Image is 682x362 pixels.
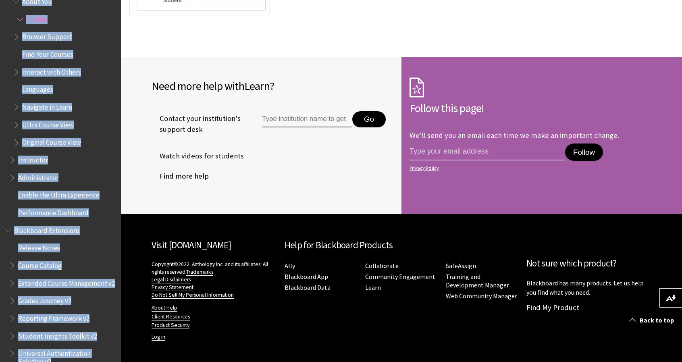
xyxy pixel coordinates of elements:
a: Find more help [152,170,209,182]
button: Follow [565,144,603,161]
span: Learn [244,79,270,93]
a: Watch videos for students [152,150,244,162]
a: Trademarks [186,268,213,276]
a: Back to top [623,313,682,328]
h2: Help for Blackboard Products [285,238,518,252]
a: Community Engagement [365,273,435,281]
span: Languages [22,83,53,94]
span: Reporting Framework v2 [18,312,89,322]
h2: Need more help with ? [152,77,393,94]
span: Release Notes [18,241,60,252]
span: Extended Course Management v2 [18,277,115,287]
a: Client Resources [152,313,190,320]
span: Grades Journey v2 [18,294,71,305]
span: Find Your Courses [22,48,73,58]
a: Web Community Manager [446,292,517,300]
a: Legal Disclaimers [152,276,191,283]
span: Navigate in Learn [22,100,72,111]
a: Visit [DOMAIN_NAME] [152,239,231,251]
p: Copyright©2022. Anthology Inc. and its affiliates. All rights reserved. [152,260,277,299]
span: Student Insights Toolkit v2 [18,329,97,340]
span: Course Catalog [18,259,62,270]
span: Browser Support [22,30,72,41]
a: Ally [285,262,295,270]
a: Training and Development Manager [446,273,509,289]
a: Product Security [152,322,189,329]
span: Performance Dashboard [18,206,89,217]
img: Subscription Icon [410,77,424,98]
a: SafeAssign [446,262,476,270]
span: Instructor [18,153,48,164]
a: Collaborate [365,262,399,270]
a: Blackboard Data [285,283,331,292]
span: Enable the Ultra Experience [18,189,100,200]
span: Administrator [18,171,58,182]
span: Contact your institution's support desk [152,113,243,134]
span: Blackboard Extensions [14,224,80,235]
a: Find My Product [526,303,579,312]
span: Profile [26,12,48,23]
span: Interact with Others [22,65,81,76]
a: Blackboard App [285,273,328,281]
span: Ultra Course View [22,118,74,129]
input: email address [410,144,565,160]
a: Privacy Statement [152,284,193,291]
p: We'll send you an email each time we make an important change. [410,131,619,140]
a: Learn [365,283,381,292]
h2: Not sure which product? [526,256,651,270]
button: Go [352,111,386,127]
a: Log in [152,333,165,341]
a: About Help [152,304,177,312]
a: Do Not Sell My Personal Information [152,291,234,299]
span: Original Course View [22,136,81,147]
p: Blackboard has many products. Let us help you find what you need. [526,279,651,297]
input: Type institution name to get support [262,111,352,127]
h2: Follow this page! [410,100,651,117]
a: Privacy Policy [410,165,649,171]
